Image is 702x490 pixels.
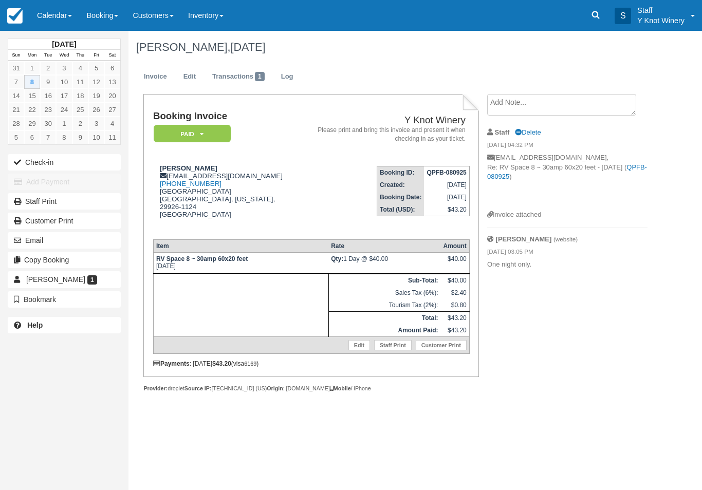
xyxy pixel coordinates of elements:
[615,8,631,24] div: S
[8,232,121,249] button: Email
[104,103,120,117] a: 27
[328,253,440,274] td: 1 Day @ $40.00
[374,340,412,350] a: Staff Print
[27,321,43,329] b: Help
[424,179,469,191] td: [DATE]
[328,287,440,299] td: Sales Tax (6%):
[72,89,88,103] a: 18
[72,117,88,130] a: 2
[424,191,469,203] td: [DATE]
[88,117,104,130] a: 3
[56,61,72,75] a: 3
[377,166,424,179] th: Booking ID:
[88,130,104,144] a: 10
[153,164,289,231] div: [EMAIL_ADDRESS][DOMAIN_NAME] [GEOGRAPHIC_DATA] [GEOGRAPHIC_DATA], [US_STATE], 29926-1124 [GEOGRAP...
[153,240,328,253] th: Item
[416,340,467,350] a: Customer Print
[273,67,301,87] a: Log
[495,128,510,136] strong: Staff
[153,360,190,367] strong: Payments
[153,111,289,122] h1: Booking Invoice
[7,8,23,24] img: checkfront-main-nav-mini-logo.png
[440,299,469,312] td: $0.80
[160,164,217,172] strong: [PERSON_NAME]
[87,275,97,285] span: 1
[104,75,120,89] a: 13
[8,213,121,229] a: Customer Print
[8,291,121,308] button: Bookmark
[424,203,469,216] td: $43.20
[176,67,204,87] a: Edit
[88,103,104,117] a: 26
[205,67,272,87] a: Transactions1
[487,248,648,259] em: [DATE] 03:05 PM
[104,130,120,144] a: 11
[56,130,72,144] a: 8
[637,5,685,15] p: Staff
[553,236,578,242] small: (website)
[56,89,72,103] a: 17
[348,340,370,350] a: Edit
[8,130,24,144] a: 5
[487,141,648,152] em: [DATE] 04:32 PM
[637,15,685,26] p: Y Knot Winery
[328,312,440,325] th: Total:
[293,115,466,126] h2: Y Knot Winery
[40,61,56,75] a: 2
[24,103,40,117] a: 22
[24,75,40,89] a: 8
[72,61,88,75] a: 4
[24,61,40,75] a: 1
[154,125,231,143] em: Paid
[24,130,40,144] a: 6
[153,253,328,274] td: [DATE]
[328,299,440,312] td: Tourism Tax (2%):
[88,89,104,103] a: 19
[331,255,343,262] strong: Qty
[255,72,265,81] span: 1
[56,103,72,117] a: 24
[8,103,24,117] a: 21
[427,169,466,176] strong: QPFB-080925
[8,154,121,171] button: Check-in
[104,117,120,130] a: 4
[328,274,440,287] th: Sub-Total:
[377,179,424,191] th: Created:
[487,260,648,270] p: One night only.
[72,75,88,89] a: 11
[52,40,76,48] strong: [DATE]
[26,275,85,284] span: [PERSON_NAME]
[156,255,248,262] strong: RV Space 8 ~ 30amp 60x20 feet
[40,50,56,61] th: Tue
[72,50,88,61] th: Thu
[8,174,121,190] button: Add Payment
[24,50,40,61] th: Mon
[153,360,470,367] div: : [DATE] (visa )
[56,50,72,61] th: Wed
[8,50,24,61] th: Sun
[8,61,24,75] a: 31
[8,317,121,333] a: Help
[184,385,212,391] strong: Source IP:
[40,75,56,89] a: 9
[143,385,479,392] div: droplet [TECHNICAL_ID] (US) : [DOMAIN_NAME] / iPhone
[56,117,72,130] a: 1
[72,130,88,144] a: 9
[330,385,351,391] strong: Mobile
[56,75,72,89] a: 10
[40,103,56,117] a: 23
[440,324,469,337] td: $43.20
[104,61,120,75] a: 6
[143,385,168,391] strong: Provider:
[88,75,104,89] a: 12
[104,50,120,61] th: Sat
[443,255,466,271] div: $40.00
[24,117,40,130] a: 29
[136,67,175,87] a: Invoice
[40,117,56,130] a: 30
[72,103,88,117] a: 25
[293,126,466,143] address: Please print and bring this invoice and present it when checking in as your ticket.
[8,75,24,89] a: 7
[160,180,221,187] a: [PHONE_NUMBER]
[212,360,231,367] strong: $43.20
